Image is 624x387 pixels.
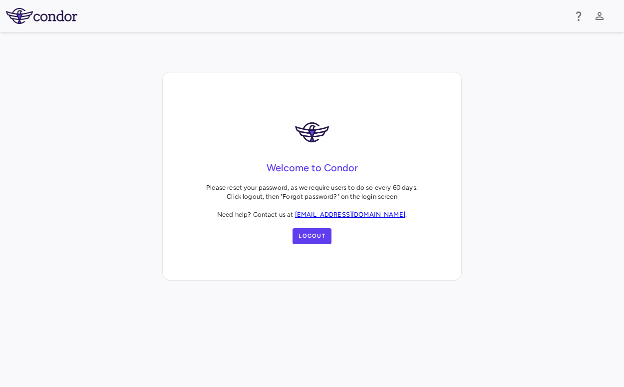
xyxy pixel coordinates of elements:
[206,183,418,219] p: Please reset your password, as we require users to do so every 60 days. Click logout, then "Forgo...
[267,160,358,175] h4: Welcome to Condor
[6,8,77,24] img: logo-full-SnFGN8VE.png
[293,228,331,244] button: Logout
[292,112,332,152] img: logo-DRQAiqc6.png
[295,211,405,218] a: [EMAIL_ADDRESS][DOMAIN_NAME]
